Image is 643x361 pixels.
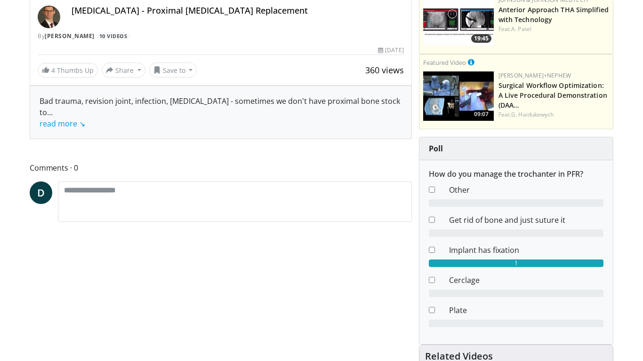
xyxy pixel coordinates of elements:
span: 19:45 [471,34,491,43]
div: By [38,32,404,40]
small: Featured Video [423,58,466,67]
dd: Plate [442,305,611,316]
a: 09:07 [423,71,494,121]
h6: How do you manage the trochanter in PFR? [429,170,603,179]
a: A. Patel [511,25,531,33]
button: Share [102,63,145,78]
dd: Implant has fixation [442,244,611,256]
div: [DATE] [378,46,403,55]
div: 1 [429,259,603,267]
a: D [30,181,52,204]
a: 4 Thumbs Up [38,63,98,78]
h4: [MEDICAL_DATA] - Proximal [MEDICAL_DATA] Replacement [72,6,404,16]
dd: Get rid of bone and just suture it [442,214,611,226]
span: 360 views [365,64,404,76]
div: Feat. [498,110,609,119]
span: 4 [51,66,55,75]
dd: Cerclage [442,275,611,286]
div: Feat. [498,25,609,33]
a: read more ↘ [40,118,85,129]
div: Bad trauma, revision joint, infection, [MEDICAL_DATA] - sometimes we don't have proximal bone sto... [40,95,402,129]
dd: Other [442,184,611,196]
span: Comments 0 [30,162,412,174]
span: 09:07 [471,110,491,118]
a: [PERSON_NAME] [45,32,95,40]
a: G. Haidukewych [511,110,554,118]
a: 10 Videos [96,32,130,40]
a: [PERSON_NAME]+Nephew [498,71,571,79]
a: Anterior Approach THA Simplified with Technology [498,5,609,24]
button: Save to [149,63,197,78]
img: bcfc90b5-8c69-4b20-afee-af4c0acaf118.150x105_q85_crop-smart_upscale.jpg [423,71,494,121]
img: Avatar [38,6,60,28]
strong: Poll [429,143,443,154]
a: Surgical Workflow Optimization: A Live Procedural Demonstration (DAA… [498,81,607,110]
